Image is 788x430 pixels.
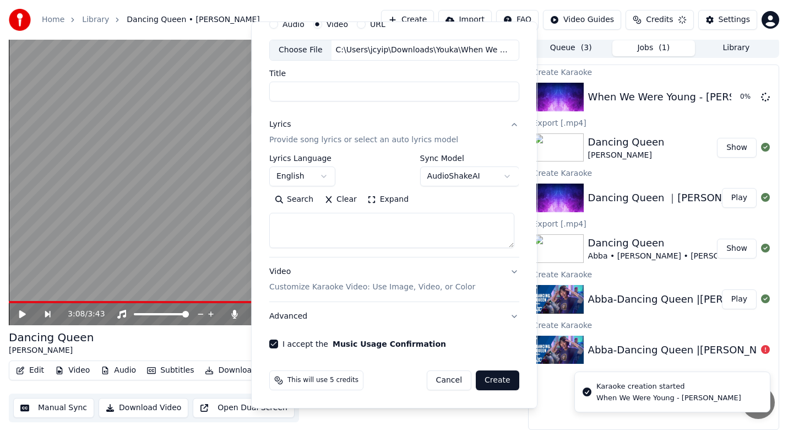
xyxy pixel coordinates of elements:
[269,302,519,331] button: Advanced
[370,20,385,28] label: URL
[269,266,475,293] div: Video
[426,370,471,390] button: Cancel
[269,154,335,162] label: Lyrics Language
[269,119,291,130] div: Lyrics
[420,154,519,162] label: Sync Model
[282,340,446,348] label: I accept the
[362,191,414,208] button: Expand
[269,135,458,146] p: Provide song lyrics or select an auto lyrics model
[270,40,331,60] div: Choose File
[269,257,519,302] button: VideoCustomize Karaoke Video: Use Image, Video, or Color
[287,376,358,385] span: This will use 5 credits
[269,110,519,154] button: LyricsProvide song lyrics or select an auto lyrics model
[319,191,362,208] button: Clear
[476,370,519,390] button: Create
[331,45,518,56] div: C:\Users\jcyip\Downloads\Youka\When We Were Young - [PERSON_NAME].mp4
[269,69,519,77] label: Title
[269,282,475,293] p: Customize Karaoke Video: Use Image, Video, or Color
[282,20,305,28] label: Audio
[269,154,519,257] div: LyricsProvide song lyrics or select an auto lyrics model
[333,340,446,348] button: I accept the
[269,191,319,208] button: Search
[327,20,348,28] label: Video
